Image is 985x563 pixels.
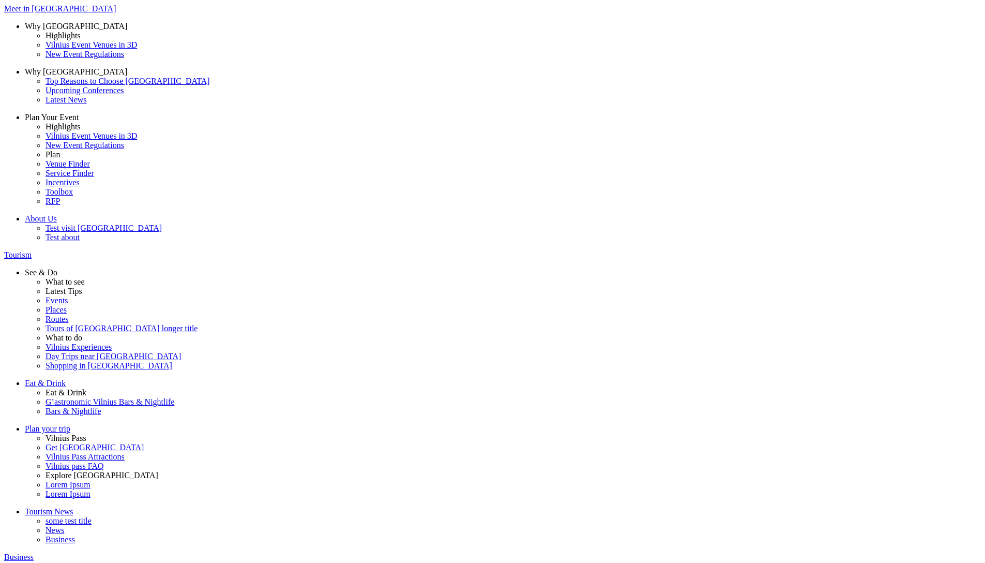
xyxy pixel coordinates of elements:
[46,141,124,150] span: New Event Regulations
[46,31,81,40] span: Highlights
[46,287,82,295] span: Latest Tips
[4,250,981,260] a: Tourism
[46,361,981,371] a: Shopping in [GEOGRAPHIC_DATA]
[46,296,981,305] a: Events
[46,122,81,131] span: Highlights
[46,187,73,196] span: Toolbox
[46,315,981,324] a: Routes
[46,361,172,370] span: Shopping in [GEOGRAPHIC_DATA]
[46,40,137,49] span: Vilnius Event Venues in 3D
[46,315,68,323] span: Routes
[46,462,981,471] a: Vilnius pass FAQ
[46,388,86,397] span: Eat & Drink
[25,424,70,433] span: Plan your trip
[25,113,79,122] span: Plan Your Event
[46,452,125,461] span: Vilnius Pass Attractions
[46,397,174,406] span: G’astronomic Vilnius Bars & Nightlife
[46,443,981,452] a: Get [GEOGRAPHIC_DATA]
[25,67,127,76] span: Why [GEOGRAPHIC_DATA]
[4,250,32,259] span: Tourism
[46,535,981,544] a: Business
[46,50,981,59] a: New Event Regulations
[46,434,86,442] span: Vilnius Pass
[46,178,80,187] span: Incentives
[25,507,73,516] span: Tourism News
[25,214,981,224] a: About Us
[46,324,981,333] a: Tours of [GEOGRAPHIC_DATA] longer title
[46,77,981,86] a: Top Reasons to Choose [GEOGRAPHIC_DATA]
[46,443,144,452] span: Get [GEOGRAPHIC_DATA]
[46,296,68,305] span: Events
[46,169,981,178] a: Service Finder
[46,480,981,490] a: Lorem Ipsum
[46,352,981,361] a: Day Trips near [GEOGRAPHIC_DATA]
[46,343,981,352] a: Vilnius Experiences
[46,462,104,470] span: Vilnius pass FAQ
[46,187,981,197] a: Toolbox
[46,490,90,498] span: Lorem Ipsum
[46,516,981,526] a: some test title
[46,169,94,177] span: Service Finder
[46,197,981,206] a: RFP
[46,159,981,169] a: Venue Finder
[46,224,981,233] a: Test visit [GEOGRAPHIC_DATA]
[46,95,981,105] a: Latest News
[46,407,981,416] a: Bars & Nightlife
[46,407,101,416] span: Bars & Nightlife
[46,352,181,361] span: Day Trips near [GEOGRAPHIC_DATA]
[4,553,34,561] span: Business
[46,526,981,535] a: News
[25,22,127,31] span: Why [GEOGRAPHIC_DATA]
[46,490,981,499] a: Lorem Ipsum
[46,343,112,351] span: Vilnius Experiences
[46,131,137,140] span: Vilnius Event Venues in 3D
[46,150,60,159] span: Plan
[25,424,981,434] a: Plan your trip
[46,86,981,95] a: Upcoming Conferences
[46,480,90,489] span: Lorem Ipsum
[46,397,981,407] a: G’astronomic Vilnius Bars & Nightlife
[46,159,90,168] span: Venue Finder
[25,214,57,223] span: About Us
[25,507,981,516] a: Tourism News
[46,526,64,535] span: News
[46,141,981,150] a: New Event Regulations
[46,305,67,314] span: Places
[4,553,981,562] a: Business
[46,324,198,333] span: Tours of [GEOGRAPHIC_DATA] longer title
[46,233,981,242] a: Test about
[4,4,981,13] a: Meet in [GEOGRAPHIC_DATA]
[25,379,66,388] span: Eat & Drink
[46,471,158,480] span: Explore [GEOGRAPHIC_DATA]
[46,40,981,50] a: Vilnius Event Venues in 3D
[46,333,82,342] span: What to do
[46,178,981,187] a: Incentives
[46,305,981,315] a: Places
[46,535,75,544] span: Business
[46,197,60,205] span: RFP
[46,131,981,141] a: Vilnius Event Venues in 3D
[46,277,85,286] span: What to see
[4,4,116,13] span: Meet in [GEOGRAPHIC_DATA]
[46,452,981,462] a: Vilnius Pass Attractions
[25,268,57,277] span: See & Do
[25,379,981,388] a: Eat & Drink
[46,50,124,58] span: New Event Regulations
